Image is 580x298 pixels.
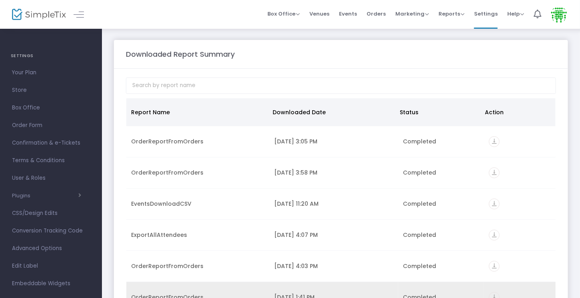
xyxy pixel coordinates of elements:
div: EventsDownloadCSV [131,200,265,208]
div: 9/18/2025 11:20 AM [274,200,393,208]
i: vertical_align_bottom [489,199,500,209]
span: Box Office [12,103,90,113]
th: Report Name [126,98,268,126]
span: Reports [438,10,464,18]
span: Your Plan [12,68,90,78]
div: OrderReportFromOrders [131,169,265,177]
m-panel-title: Downloaded Report Summary [126,49,235,60]
span: Marketing [395,10,429,18]
span: Store [12,85,90,95]
button: Plugins [12,193,81,199]
div: Completed [403,137,479,145]
div: OrderReportFromOrders [131,137,265,145]
div: ExportAllAttendees [131,231,265,239]
div: Completed [403,262,479,270]
div: Completed [403,231,479,239]
span: Events [339,4,357,24]
i: vertical_align_bottom [489,136,500,147]
div: https://go.SimpleTix.com/2dboy [489,230,551,240]
a: vertical_align_bottom [489,232,500,240]
div: https://go.SimpleTix.com/d9hrm [489,199,551,209]
input: Search by report name [126,77,556,94]
span: Embeddable Widgets [12,278,90,289]
span: Order Form [12,120,90,131]
a: vertical_align_bottom [489,263,500,271]
i: vertical_align_bottom [489,167,500,178]
div: 9/19/2025 3:58 PM [274,169,393,177]
span: Terms & Conditions [12,155,90,166]
div: 9/16/2025 4:07 PM [274,231,393,239]
i: vertical_align_bottom [489,230,500,240]
div: https://go.SimpleTix.com/fl3lk [489,261,551,272]
span: Venues [309,4,329,24]
span: Help [507,10,524,18]
th: Downloaded Date [268,98,395,126]
span: Edit Label [12,261,90,271]
div: 9/21/2025 3:05 PM [274,137,393,145]
div: Completed [403,169,479,177]
span: Advanced Options [12,243,90,254]
a: vertical_align_bottom [489,139,500,147]
span: Confirmation & e-Tickets [12,138,90,148]
div: https://go.SimpleTix.com/v8uda [489,136,551,147]
div: Completed [403,200,479,208]
span: Box Office [267,10,300,18]
div: OrderReportFromOrders [131,262,265,270]
th: Action [480,98,551,126]
th: Status [395,98,480,126]
span: Settings [474,4,498,24]
span: CSS/Design Edits [12,208,90,219]
a: vertical_align_bottom [489,170,500,178]
span: User & Roles [12,173,90,183]
span: Conversion Tracking Code [12,226,90,236]
span: Orders [367,4,386,24]
i: vertical_align_bottom [489,261,500,272]
a: vertical_align_bottom [489,201,500,209]
div: 9/16/2025 4:03 PM [274,262,393,270]
h4: SETTINGS [11,48,91,64]
div: https://go.SimpleTix.com/zd93g [489,167,551,178]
